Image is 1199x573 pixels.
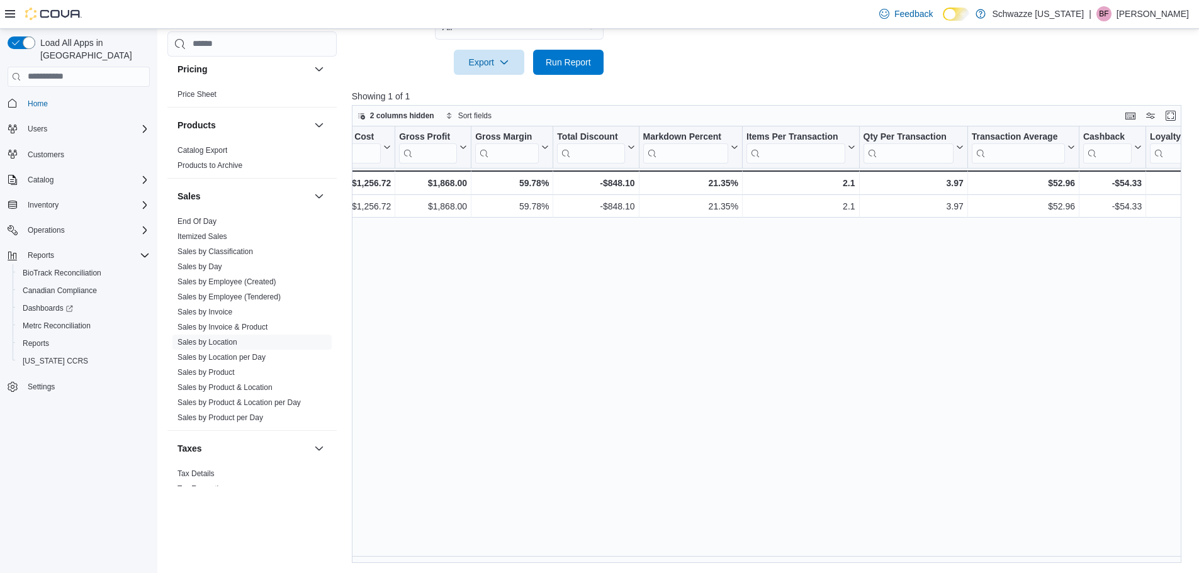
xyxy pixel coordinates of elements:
span: Sales by Employee (Tendered) [177,292,281,302]
span: Tax Details [177,469,215,479]
div: 59.78% [475,175,549,191]
div: Products [167,143,337,178]
button: Reports [23,248,59,263]
a: Canadian Compliance [18,283,102,298]
button: Gross Margin [475,131,549,163]
span: Products to Archive [177,160,242,170]
button: Canadian Compliance [13,282,155,299]
span: Reports [23,338,49,348]
span: Operations [23,223,150,238]
a: Home [23,96,53,111]
div: Bryana Fitchie [1096,6,1112,21]
div: Gross Margin [475,131,539,163]
button: Cashback [1083,131,1142,163]
span: Export [461,50,517,75]
span: Customers [23,147,150,162]
span: Catalog [23,172,150,187]
a: Tax Details [177,469,215,478]
button: Sales [312,189,327,204]
span: Inventory [23,197,150,213]
div: 2.1 [746,199,855,214]
div: 3.97 [863,199,963,214]
span: Dashboards [23,303,73,313]
button: Transaction Average [972,131,1075,163]
span: Canadian Compliance [23,286,97,296]
span: Sales by Location per Day [177,352,266,362]
span: Users [28,124,47,134]
span: Load All Apps in [GEOGRAPHIC_DATA] [35,36,150,62]
a: End Of Day [177,217,217,226]
a: Price Sheet [177,90,217,99]
h3: Sales [177,190,201,203]
button: Pricing [312,62,327,77]
div: Transaction Average [972,131,1065,163]
button: Display options [1143,108,1158,123]
a: Reports [18,336,54,351]
span: Itemized Sales [177,231,227,242]
div: Cashback [1083,131,1132,163]
button: Inventory [23,197,64,213]
span: Sales by Product & Location per Day [177,398,301,408]
span: Customers [28,150,64,160]
h3: Pricing [177,63,207,75]
a: Products to Archive [177,161,242,170]
span: Price Sheet [177,89,217,99]
a: Feedback [874,1,938,26]
div: Gross Margin [475,131,539,143]
a: Customers [23,147,69,162]
button: Qty Per Transaction [863,131,963,163]
button: Catalog [3,171,155,189]
span: Sales by Day [177,262,222,272]
a: Sales by Product & Location [177,383,273,392]
button: Markdown Percent [643,131,738,163]
div: Total Cost [332,131,381,143]
span: 2 columns hidden [370,111,434,121]
div: Gross Profit [399,131,457,163]
button: Export [454,50,524,75]
a: Tax Exemptions [177,484,231,493]
span: Reports [18,336,150,351]
p: Showing 1 of 1 [352,90,1190,103]
span: BioTrack Reconciliation [18,265,150,281]
span: [US_STATE] CCRS [23,356,88,366]
div: Items Per Transaction [746,131,845,143]
div: 2.1 [746,175,855,191]
span: Settings [23,379,150,394]
button: Operations [3,221,155,239]
span: Home [28,99,48,109]
div: Total Discount [557,131,624,143]
div: Cashback [1083,131,1132,143]
span: Sales by Invoice & Product [177,322,267,332]
a: Itemized Sales [177,232,227,241]
button: Reports [13,335,155,352]
a: Sales by Product per Day [177,413,263,422]
div: $1,868.00 [399,175,467,191]
div: Qty Per Transaction [863,131,953,143]
div: Gross Profit [399,131,457,143]
button: Pricing [177,63,309,75]
button: Users [23,121,52,136]
span: Users [23,121,150,136]
span: Sales by Location [177,337,237,347]
button: Operations [23,223,70,238]
a: Sales by Product & Location per Day [177,398,301,407]
span: Dashboards [18,301,150,316]
a: Sales by Classification [177,247,253,256]
button: Total Discount [557,131,634,163]
span: Run Report [546,56,591,69]
a: BioTrack Reconciliation [18,265,106,281]
a: Catalog Export [177,146,227,155]
button: Total Cost [332,131,391,163]
a: Sales by Day [177,262,222,271]
button: Users [3,120,155,138]
p: | [1089,6,1091,21]
span: Washington CCRS [18,353,150,369]
span: Home [23,96,150,111]
a: Sales by Invoice & Product [177,323,267,331]
a: Settings [23,379,60,394]
div: Pricing [167,87,337,107]
nav: Complex example [8,89,150,429]
span: End Of Day [177,216,217,226]
div: 3.97 [863,175,963,191]
span: Metrc Reconciliation [18,318,150,333]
